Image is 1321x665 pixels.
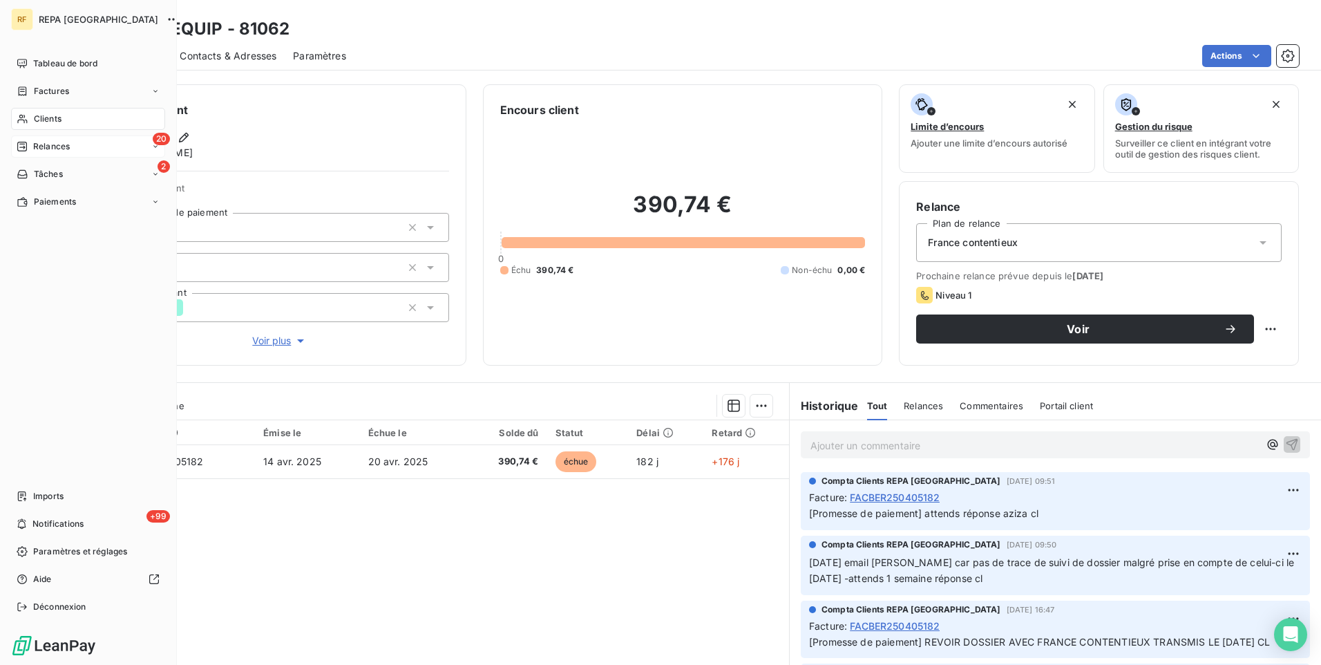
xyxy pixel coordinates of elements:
[790,397,859,414] h6: Historique
[475,455,538,469] span: 390,74 €
[33,57,97,70] span: Tableau de bord
[899,84,1094,173] button: Limite d’encoursAjouter une limite d’encours autorisé
[555,451,597,472] span: échue
[34,196,76,208] span: Paiements
[821,475,1001,487] span: Compta Clients REPA [GEOGRAPHIC_DATA]
[39,14,158,25] span: REPA [GEOGRAPHIC_DATA]
[368,427,459,438] div: Échue le
[911,138,1067,149] span: Ajouter une limite d’encours autorisé
[113,427,247,439] div: Référence
[837,264,865,277] span: 0,00 €
[146,510,170,523] span: +99
[1115,138,1287,160] span: Surveiller ce client en intégrant votre outil de gestion des risques client.
[263,456,321,467] span: 14 avr. 2025
[904,400,943,411] span: Relances
[1072,270,1103,281] span: [DATE]
[555,427,620,438] div: Statut
[33,601,86,613] span: Déconnexion
[935,290,971,301] span: Niveau 1
[928,236,1018,250] span: France contentieux
[821,538,1001,551] span: Compta Clients REPA [GEOGRAPHIC_DATA]
[11,635,97,657] img: Logo LeanPay
[33,573,52,586] span: Aide
[293,49,346,63] span: Paramètres
[960,400,1023,411] span: Commentaires
[173,221,184,234] input: Ajouter une valeur
[111,333,449,348] button: Voir plus
[34,85,69,97] span: Factures
[263,427,351,438] div: Émise le
[32,518,84,530] span: Notifications
[821,603,1001,616] span: Compta Clients REPA [GEOGRAPHIC_DATA]
[500,102,579,118] h6: Encours client
[180,49,276,63] span: Contacts & Adresses
[84,102,449,118] h6: Informations client
[34,113,61,125] span: Clients
[809,619,847,633] span: Facture :
[511,264,531,277] span: Échu
[1040,400,1093,411] span: Portail client
[11,568,165,590] a: Aide
[712,427,781,438] div: Retard
[111,182,449,202] span: Propriétés Client
[183,301,194,314] input: Ajouter une valeur
[809,636,1270,648] span: [Promesse de paiement] REVOIR DOSSIER AVEC FRANCE CONTENTIEUX TRANSMIS LE [DATE] CL
[809,556,1297,584] span: [DATE] email [PERSON_NAME] car pas de trace de suivi de dossier malgré prise en compte de celui-c...
[850,619,940,633] span: FACBER250405182
[498,253,504,264] span: 0
[916,270,1282,281] span: Prochaine relance prévue depuis le
[34,168,63,180] span: Tâches
[33,490,64,503] span: Imports
[536,264,573,277] span: 390,74 €
[916,198,1282,215] h6: Relance
[1007,541,1057,549] span: [DATE] 09:50
[33,140,70,153] span: Relances
[809,507,1038,519] span: [Promesse de paiement] attends réponse aziza cl
[1274,618,1307,651] div: Open Intercom Messenger
[712,456,739,467] span: +176 j
[122,17,290,41] h3: AGROEQUIP - 81062
[33,545,127,558] span: Paramètres et réglages
[1007,477,1056,485] span: [DATE] 09:51
[850,490,940,505] span: FACBER250405182
[636,456,658,467] span: 182 j
[475,427,538,438] div: Solde dû
[153,133,170,145] span: 20
[500,191,866,232] h2: 390,74 €
[368,456,428,467] span: 20 avr. 2025
[158,160,170,173] span: 2
[11,8,33,30] div: RF
[252,334,307,348] span: Voir plus
[911,121,984,132] span: Limite d’encours
[809,490,847,505] span: Facture :
[916,315,1254,344] button: Voir
[1115,121,1192,132] span: Gestion du risque
[636,427,695,438] div: Délai
[1202,45,1271,67] button: Actions
[1103,84,1299,173] button: Gestion du risqueSurveiller ce client en intégrant votre outil de gestion des risques client.
[933,324,1224,335] span: Voir
[867,400,888,411] span: Tout
[1007,606,1055,614] span: [DATE] 16:47
[792,264,832,277] span: Non-échu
